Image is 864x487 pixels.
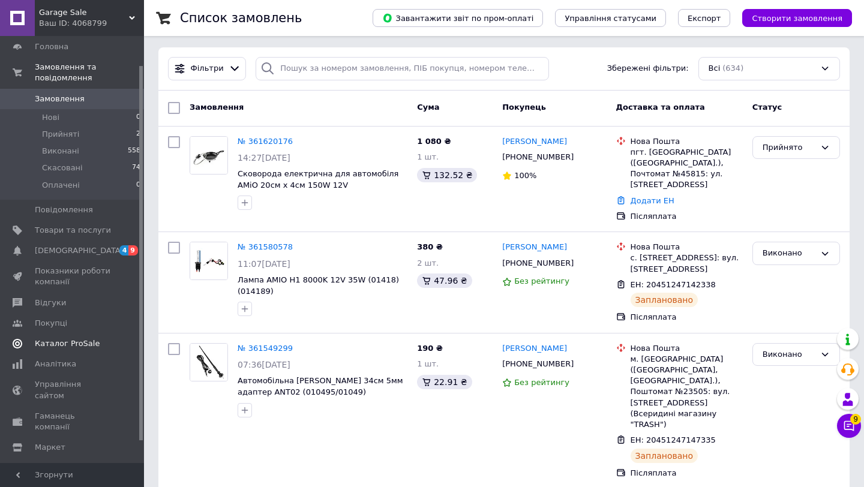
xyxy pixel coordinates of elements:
span: 1 080 ₴ [417,137,451,146]
span: ЕН: 20451247147335 [631,435,716,444]
span: 9 [128,245,138,255]
div: 132.52 ₴ [417,168,477,182]
img: Фото товару [190,242,227,279]
div: Післяплата [631,211,743,222]
span: Збережені фільтри: [607,63,689,74]
a: [PERSON_NAME] [502,343,567,354]
span: 9 [850,414,861,425]
span: Відгуки [35,297,66,308]
span: Garage Sale [39,7,129,18]
div: пгт. [GEOGRAPHIC_DATA] ([GEOGRAPHIC_DATA].), Почтомат №45815: ул. [STREET_ADDRESS] [631,147,743,191]
div: Виконано [763,348,815,361]
span: Фільтри [191,63,224,74]
span: Cума [417,103,439,112]
span: Скасовані [42,163,83,173]
div: [PHONE_NUMBER] [500,149,576,165]
span: Головна [35,41,68,52]
div: с. [STREET_ADDRESS]: вул. [STREET_ADDRESS] [631,252,743,274]
a: Автомобільна [PERSON_NAME] 34см 5мм адаптер ANT02 (010495/01049) [238,376,403,396]
span: 1 шт. [417,152,439,161]
span: 100% [514,171,536,180]
a: Лампа AMIO H1 8000K 12V 35W (01418) (014189) [238,275,399,296]
span: 558 [128,146,140,157]
span: 2 [136,129,140,140]
span: Повідомлення [35,205,93,215]
span: Замовлення та повідомлення [35,62,144,83]
span: 07:36[DATE] [238,360,290,369]
span: Нові [42,112,59,123]
div: 22.91 ₴ [417,375,472,389]
span: Покупці [35,318,67,329]
a: № 361580578 [238,242,293,251]
div: Нова Пошта [631,343,743,354]
div: [PHONE_NUMBER] [500,356,576,372]
span: Аналітика [35,359,76,369]
span: [DEMOGRAPHIC_DATA] [35,245,124,256]
div: Прийнято [763,142,815,154]
span: Замовлення [35,94,85,104]
span: Всі [709,63,721,74]
span: 14:27[DATE] [238,153,290,163]
span: 74 [132,163,140,173]
div: Заплановано [631,293,698,307]
span: Без рейтингу [514,378,569,387]
div: Виконано [763,247,815,260]
span: ЕН: 20451247142338 [631,280,716,289]
span: 11:07[DATE] [238,259,290,269]
div: Ваш ID: 4068799 [39,18,144,29]
span: Експорт [688,14,721,23]
input: Пошук за номером замовлення, ПІБ покупця, номером телефону, Email, номером накладної [256,57,549,80]
a: [PERSON_NAME] [502,242,567,253]
span: 4 [119,245,129,255]
span: Завантажити звіт по пром-оплаті [382,13,533,23]
span: Управління сайтом [35,379,111,401]
span: 380 ₴ [417,242,443,251]
span: Замовлення [190,103,244,112]
span: Прийняті [42,129,79,140]
button: Завантажити звіт по пром-оплаті [373,9,543,27]
span: 190 ₴ [417,344,443,353]
span: 1 шт. [417,359,439,368]
a: Фото товару [190,136,228,175]
h1: Список замовлень [180,11,302,25]
img: Фото товару [190,344,227,381]
span: 2 шт. [417,258,439,267]
span: Оплачені [42,180,80,191]
span: Створити замовлення [752,14,842,23]
span: Покупець [502,103,546,112]
span: Без рейтингу [514,276,569,285]
span: 0 [136,180,140,191]
a: Фото товару [190,343,228,381]
div: Заплановано [631,449,698,463]
div: Післяплата [631,468,743,479]
button: Управління статусами [555,9,666,27]
span: Управління статусами [565,14,656,23]
a: [PERSON_NAME] [502,136,567,148]
span: Товари та послуги [35,225,111,236]
span: Гаманець компанії [35,411,111,432]
a: Створити замовлення [730,13,852,22]
a: Сковорода електрична для автомобіля AMiO 20см х 4см 150W 12V (025321/02532) [238,169,398,200]
button: Створити замовлення [742,9,852,27]
span: (634) [722,64,743,73]
span: 0 [136,112,140,123]
button: Експорт [678,9,731,27]
div: 47.96 ₴ [417,273,472,288]
span: Статус [752,103,782,112]
div: Нова Пошта [631,242,743,252]
div: м. [GEOGRAPHIC_DATA] ([GEOGRAPHIC_DATA], [GEOGRAPHIC_DATA].), Поштомат №23505: вул. [STREET_ADDRE... [631,354,743,430]
div: [PHONE_NUMBER] [500,255,576,271]
span: Доставка та оплата [616,103,705,112]
span: Виконані [42,146,79,157]
a: № 361620176 [238,137,293,146]
div: Нова Пошта [631,136,743,147]
a: Додати ЕН [631,196,674,205]
span: Показники роботи компанії [35,266,111,287]
button: Чат з покупцем9 [837,414,861,438]
img: Фото товару [190,137,227,174]
a: № 361549299 [238,344,293,353]
span: Маркет [35,442,65,453]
